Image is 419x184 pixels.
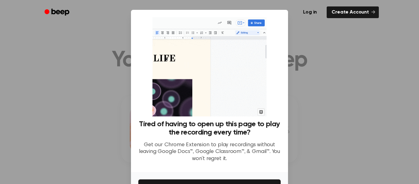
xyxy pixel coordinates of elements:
[152,17,266,116] img: Beep extension in action
[138,142,281,162] p: Get our Chrome Extension to play recordings without leaving Google Docs™, Google Classroom™, & Gm...
[40,6,75,18] a: Beep
[138,120,281,137] h3: Tired of having to open up this page to play the recording every time?
[327,6,379,18] a: Create Account
[297,5,323,19] a: Log in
